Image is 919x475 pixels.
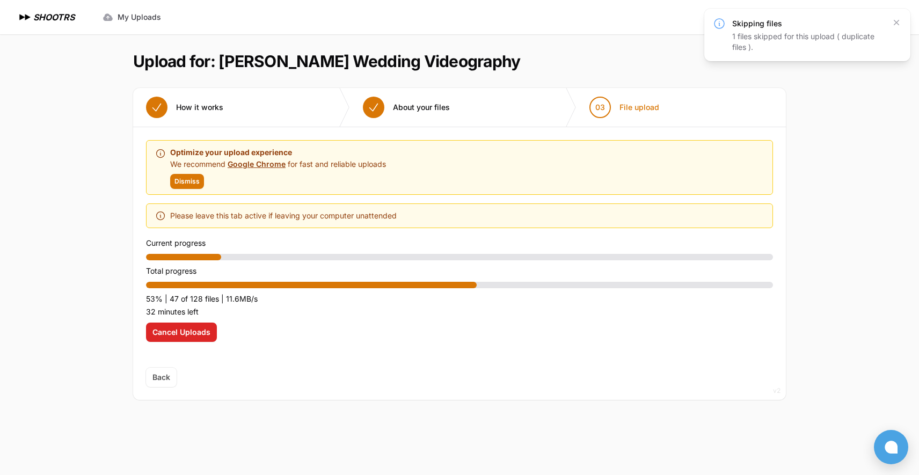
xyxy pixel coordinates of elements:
[577,88,672,127] button: 03 File upload
[146,323,217,342] button: Cancel Uploads
[732,18,885,29] h3: Skipping files
[152,327,210,338] span: Cancel Uploads
[732,31,885,53] div: 1 files skipped for this upload ( duplicate files ).
[33,11,75,24] h1: SHOOTRS
[96,8,167,27] a: My Uploads
[17,11,75,24] a: SHOOTRS SHOOTRS
[874,430,908,464] button: Open chat window
[595,102,605,113] span: 03
[773,384,781,397] div: v2
[174,177,200,186] span: Dismiss
[146,237,773,250] p: Current progress
[170,159,386,170] p: We recommend for fast and reliable uploads
[393,102,450,113] span: About your files
[133,52,520,71] h1: Upload for: [PERSON_NAME] Wedding Videography
[146,305,773,318] p: 32 minutes left
[146,265,773,277] p: Total progress
[146,293,773,305] p: 53% | 47 of 128 files | 11.6MB/s
[118,12,161,23] span: My Uploads
[133,88,236,127] button: How it works
[350,88,463,127] button: About your files
[170,209,397,222] span: Please leave this tab active if leaving your computer unattended
[176,102,223,113] span: How it works
[619,102,659,113] span: File upload
[17,11,33,24] img: SHOOTRS
[228,159,286,169] a: Google Chrome
[170,174,204,189] button: Dismiss
[170,146,386,159] p: Optimize your upload experience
